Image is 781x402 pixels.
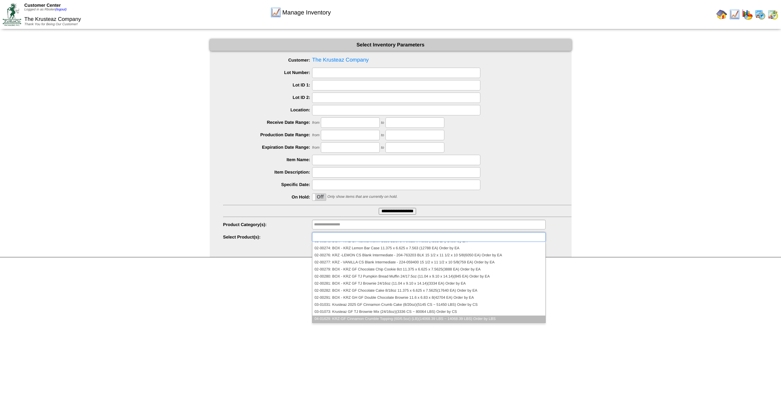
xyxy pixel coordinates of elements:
li: 03-01031: Krusteaz 2025 GF Cinnamon Crumb Cake (8/20oz)(5145 CS ~ 51450 LBS) Order by CS [312,301,545,308]
li: 02-00281: BOX - KRZ GF TJ Brownie 24/16oz (11.04 x 9.10 x 14.14)(3334 EA) Order by EA [312,280,545,287]
label: Specific Date: [223,182,312,187]
span: Only show items that are currently on hold. [327,195,397,199]
li: 02-00279: BOX - KRZ GF Chocolate Chip Cookie 8ct 11.375 x 6.625 x 7.5625(3888 EA) Order by EA [312,266,545,273]
span: Thank You for Being Our Customer! [24,23,78,26]
label: Off [312,194,326,200]
label: Expiration Date Range: [223,145,312,150]
span: The Krusteaz Company [223,55,572,65]
li: 02-00274: BOX - KRZ Lemon Bar Case 11.375 x 6.625 x 7.563 (12788 EA) Order by EA [312,245,545,252]
span: to [381,146,384,150]
label: Lot ID 1: [223,82,312,87]
span: to [381,133,384,137]
span: Logged in as Rbolen [24,8,67,11]
span: Manage Inventory [282,9,331,16]
li: 02-00291: BOX - KRZ GH GF Double Chocolate Brownie 11.6 x 6.83 x 8(42704 EA) Order by EA [312,294,545,301]
a: (logout) [55,8,67,11]
label: Customer: [223,58,312,63]
span: from [312,121,319,125]
div: OnOff [312,193,326,201]
li: 02-00280: BOX - KRZ GF TJ Pumpkin Bread Muffin 24/17.5oz (11.04 x 9.10 x 14.14)(845 EA) Order by EA [312,273,545,280]
li: 02-00277: KRZ - VANILLA CS Blank Intermediate - 224-059400 15 1/2 x 11 1/2 x 10 5/8(759 EA) Order... [312,259,545,266]
img: line_graph.gif [729,9,740,20]
img: line_graph.gif [270,7,281,18]
span: The Krusteaz Company [24,16,81,22]
li: 04-01629: KRZ-GF Cinnamon Crumble Topping (60/6.5oz) (LB)(14068.39 LBS ~ 14068.39 LBS) Order by LBS [312,316,545,323]
label: Receive Date Range: [223,120,312,125]
label: Production Date Range: [223,132,312,137]
img: home.gif [716,9,727,20]
li: 02-00282: BOX - KRZ GF Chocolate Cake 8/18oz 11.375 x 6.625 x 7.5625(17640 EA) Order by EA [312,287,545,294]
li: 03-01073: Krusteaz GF TJ Brownie Mix (24/16oz)(3336 CS ~ 80064 LBS) Order by CS [312,308,545,316]
div: Select Inventory Parameters [210,39,572,51]
img: graph.gif [742,9,753,20]
img: ZoRoCo_Logo(Green%26Foil)%20jpg.webp [3,3,21,26]
label: Lot Number: [223,70,312,75]
img: calendarinout.gif [768,9,778,20]
label: Product Category(s): [223,222,312,227]
span: to [381,121,384,125]
label: Select Product(s): [223,234,312,240]
img: calendarprod.gif [755,9,766,20]
label: Item Description: [223,170,312,175]
li: 02-00276: KRZ -LEMON CS Blank Intermediate - 204-763203 BLK 15 1/2 x 11 1/2 x 10 5/8(6050 EA) Ord... [312,252,545,259]
label: Lot ID 2: [223,95,312,100]
label: On Hold: [223,194,312,199]
span: from [312,146,319,150]
span: Customer Center [24,3,61,8]
label: Item Name: [223,157,312,162]
span: from [312,133,319,137]
label: Location: [223,107,312,112]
